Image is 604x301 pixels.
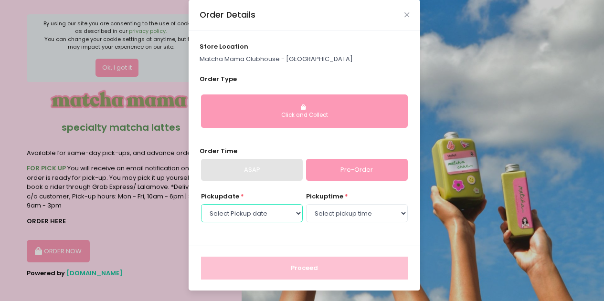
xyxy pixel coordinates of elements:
a: Pre-Order [306,159,408,181]
span: pickup time [306,192,343,201]
span: store location [200,42,248,51]
button: Click and Collect [201,94,408,128]
span: Pickup date [201,192,239,201]
button: Close [404,12,409,17]
button: Proceed [201,257,408,280]
div: Click and Collect [208,111,401,120]
div: Order Details [200,9,255,21]
span: Order Time [200,146,237,156]
span: Order Type [200,74,237,83]
p: Matcha Mama Clubhouse - [GEOGRAPHIC_DATA] [200,54,410,64]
